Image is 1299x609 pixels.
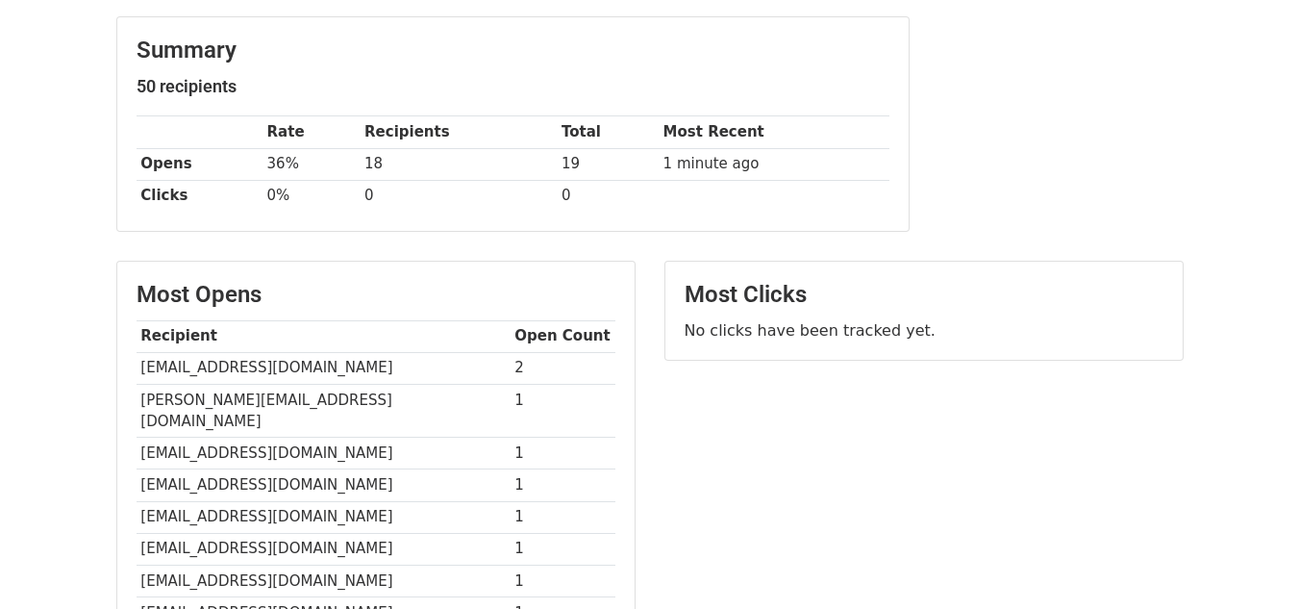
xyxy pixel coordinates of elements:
[137,320,511,352] th: Recipient
[511,320,615,352] th: Open Count
[511,469,615,501] td: 1
[137,180,262,212] th: Clicks
[137,281,615,309] h3: Most Opens
[360,148,557,180] td: 18
[262,116,361,148] th: Rate
[360,180,557,212] td: 0
[685,320,1163,341] p: No clicks have been tracked yet.
[685,281,1163,309] h3: Most Clicks
[511,352,615,384] td: 2
[137,565,511,596] td: [EMAIL_ADDRESS][DOMAIN_NAME]
[557,180,659,212] td: 0
[557,116,659,148] th: Total
[137,37,889,64] h3: Summary
[137,438,511,469] td: [EMAIL_ADDRESS][DOMAIN_NAME]
[137,148,262,180] th: Opens
[659,148,889,180] td: 1 minute ago
[137,469,511,501] td: [EMAIL_ADDRESS][DOMAIN_NAME]
[511,501,615,533] td: 1
[511,565,615,596] td: 1
[262,148,361,180] td: 36%
[1203,517,1299,609] iframe: Chat Widget
[137,533,511,565] td: [EMAIL_ADDRESS][DOMAIN_NAME]
[360,116,557,148] th: Recipients
[137,501,511,533] td: [EMAIL_ADDRESS][DOMAIN_NAME]
[511,384,615,438] td: 1
[137,352,511,384] td: [EMAIL_ADDRESS][DOMAIN_NAME]
[137,76,889,97] h5: 50 recipients
[659,116,889,148] th: Most Recent
[511,533,615,565] td: 1
[511,438,615,469] td: 1
[137,384,511,438] td: [PERSON_NAME][EMAIL_ADDRESS][DOMAIN_NAME]
[557,148,659,180] td: 19
[262,180,361,212] td: 0%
